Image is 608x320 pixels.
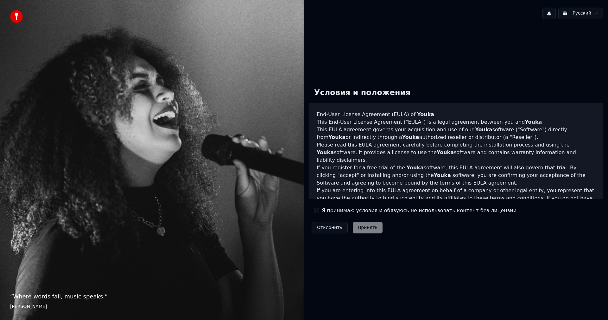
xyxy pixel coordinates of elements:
[312,222,348,233] button: Отклонить
[317,111,595,118] h3: End-User License Agreement (EULA) of
[475,127,492,133] span: Youka
[434,172,451,178] span: Youka
[328,134,345,140] span: Youka
[317,118,595,126] p: This End-User License Agreement ("EULA") is a legal agreement between you and
[317,164,595,187] p: If you register for a free trial of the software, this EULA agreement will also govern that trial...
[417,111,434,117] span: Youka
[407,165,424,171] span: Youka
[437,149,454,155] span: Youka
[10,304,294,310] footer: [PERSON_NAME]
[10,292,294,301] p: “ Where words fail, music speaks. ”
[402,134,419,140] span: Youka
[322,207,516,214] label: Я принимаю условия и обязуюсь не использовать контент без лицензии
[525,119,542,125] span: Youka
[317,126,595,141] p: This EULA agreement governs your acquisition and use of our software ("Software") directly from o...
[309,83,415,103] div: Условия и положения
[317,187,595,217] p: If you are entering into this EULA agreement on behalf of a company or other legal entity, you re...
[317,141,595,164] p: Please read this EULA agreement carefully before completing the installation process and using th...
[317,149,334,155] span: Youka
[10,10,23,23] img: youka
